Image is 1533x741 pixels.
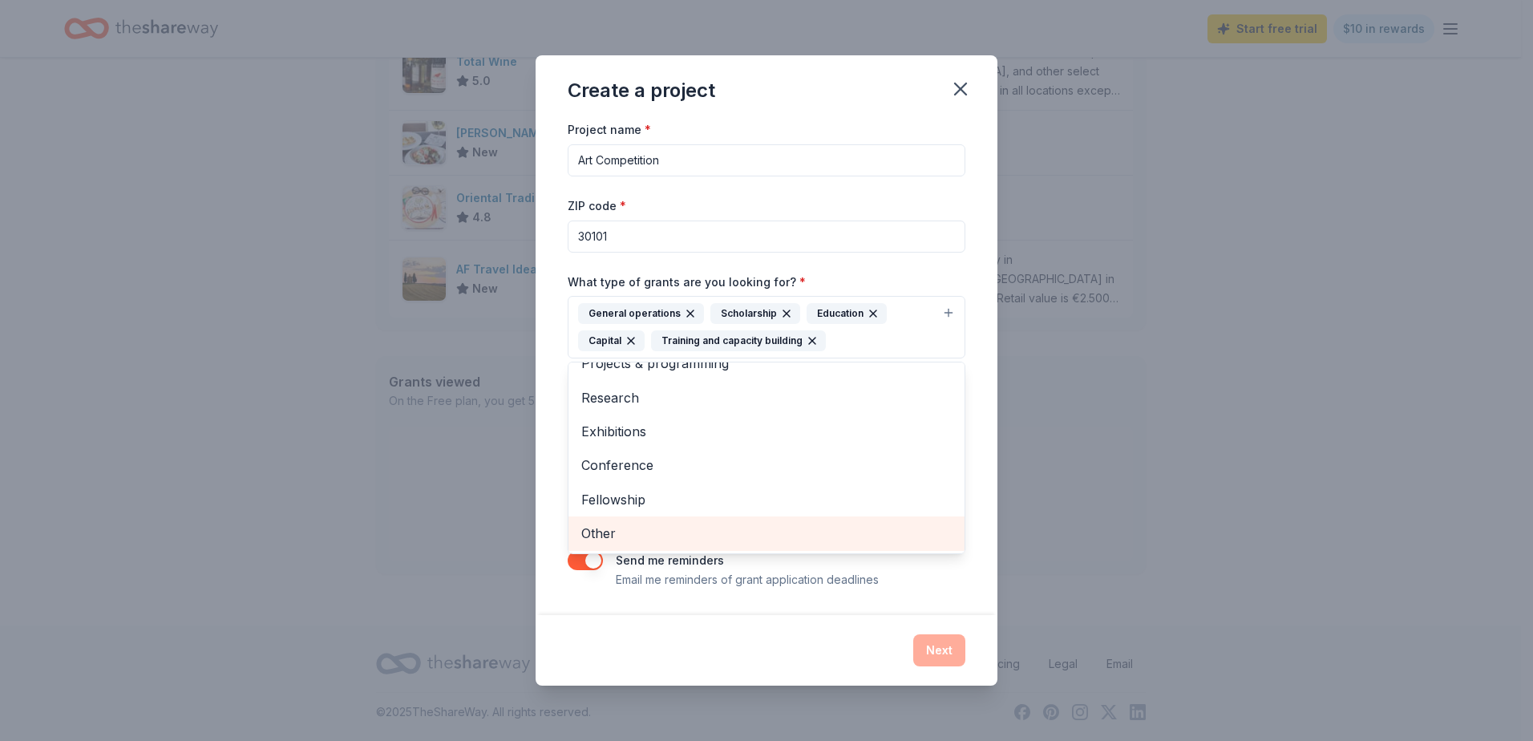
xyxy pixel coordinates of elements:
[807,303,887,324] div: Education
[578,303,704,324] div: General operations
[581,455,952,476] span: Conference
[568,362,965,554] div: General operationsScholarshipEducationCapitalTraining and capacity building
[581,523,952,544] span: Other
[578,330,645,351] div: Capital
[581,387,952,408] span: Research
[568,296,965,358] button: General operationsScholarshipEducationCapitalTraining and capacity building
[651,330,826,351] div: Training and capacity building
[581,421,952,442] span: Exhibitions
[581,489,952,510] span: Fellowship
[710,303,800,324] div: Scholarship
[581,353,952,374] span: Projects & programming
